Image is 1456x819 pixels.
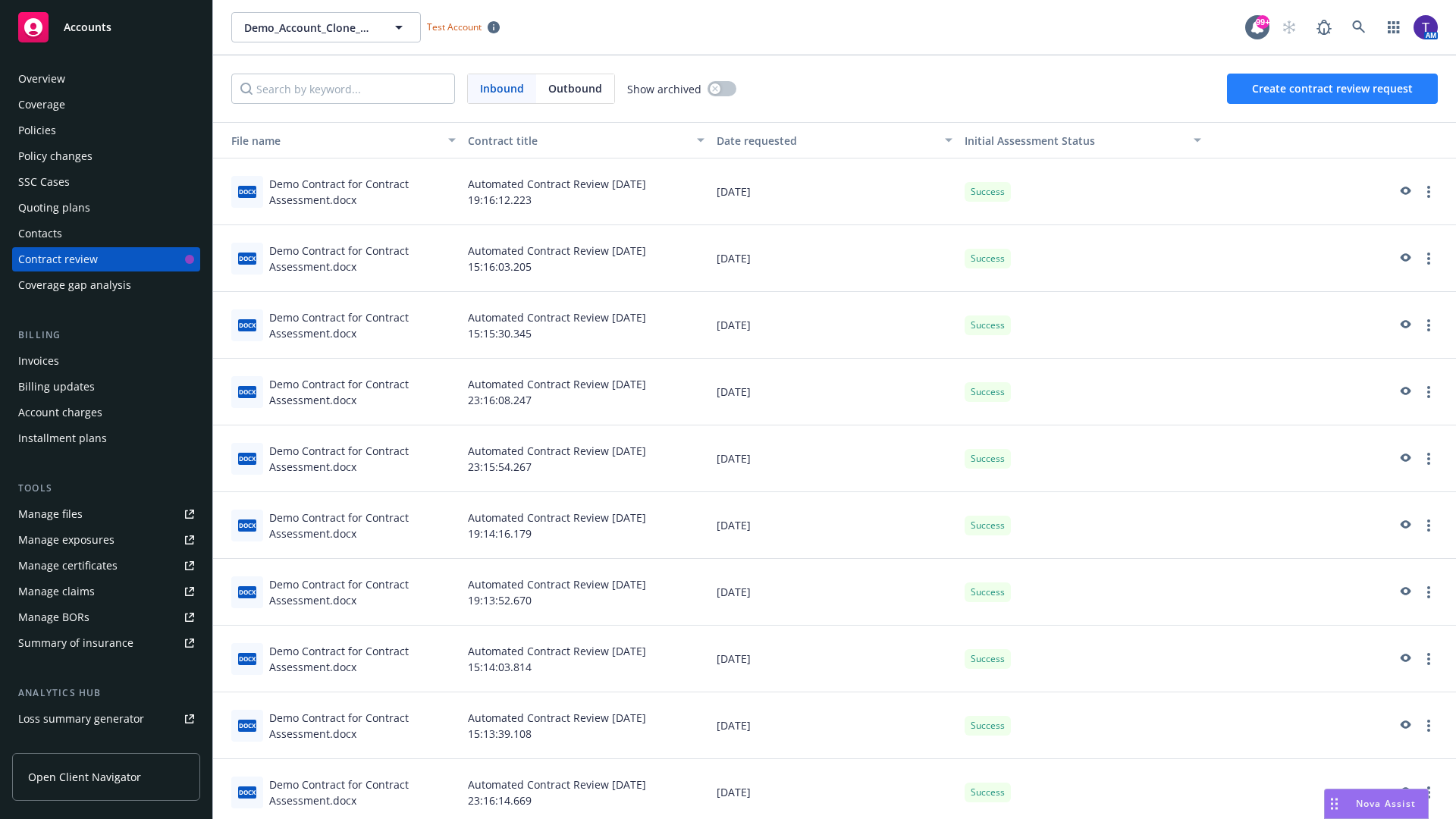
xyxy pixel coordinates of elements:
span: Manage exposures [12,528,200,552]
a: Contacts [12,221,200,246]
span: Nova Assist [1356,797,1416,810]
div: Manage certificates [18,554,118,578]
div: Contract title [468,133,688,149]
div: Demo Contract for Contract Assessment.docx [269,176,456,208]
div: Loss summary generator [18,707,144,731]
span: Success [971,585,1005,599]
div: [DATE] [711,626,959,692]
div: Policy changes [18,144,93,168]
div: Automated Contract Review [DATE] 15:13:39.108 [462,692,711,759]
a: preview [1395,183,1414,201]
span: Accounts [64,21,111,33]
a: more [1420,516,1438,535]
span: docx [238,653,256,664]
div: Coverage [18,93,65,117]
a: more [1420,249,1438,268]
span: Outbound [536,74,614,103]
span: Inbound [480,80,524,96]
div: Billing [12,328,200,343]
div: Demo Contract for Contract Assessment.docx [269,309,456,341]
a: Manage certificates [12,554,200,578]
div: Automated Contract Review [DATE] 15:14:03.814 [462,626,711,692]
a: Account charges [12,400,200,425]
a: preview [1395,450,1414,468]
a: Manage files [12,502,200,526]
button: Contract title [462,122,711,158]
span: Open Client Navigator [28,769,141,785]
span: docx [238,586,256,598]
div: Automated Contract Review [DATE] 23:16:08.247 [462,359,711,425]
div: Manage files [18,502,83,526]
div: Drag to move [1325,789,1344,818]
div: Analytics hub [12,686,200,701]
span: Success [971,786,1005,799]
div: [DATE] [711,359,959,425]
a: more [1420,450,1438,468]
a: Coverage gap analysis [12,273,200,297]
button: Nova Assist [1324,789,1429,819]
span: Show archived [627,81,701,97]
div: Demo Contract for Contract Assessment.docx [269,443,456,475]
a: more [1420,783,1438,802]
span: docx [238,453,256,464]
span: Success [971,719,1005,733]
span: Success [971,318,1005,332]
a: preview [1395,383,1414,401]
div: Automated Contract Review [DATE] 15:15:30.345 [462,292,711,359]
a: more [1420,316,1438,334]
span: docx [238,319,256,331]
div: Manage claims [18,579,95,604]
input: Search by keyword... [231,74,455,104]
a: more [1420,650,1438,668]
div: Demo Contract for Contract Assessment.docx [269,777,456,808]
div: Demo Contract for Contract Assessment.docx [269,510,456,541]
div: Billing updates [18,375,95,399]
div: Demo Contract for Contract Assessment.docx [269,243,456,275]
div: Contacts [18,221,62,246]
a: Search [1344,12,1374,42]
span: Success [971,185,1005,199]
span: docx [238,253,256,264]
div: Toggle SortBy [219,133,439,149]
span: Create contract review request [1252,81,1413,96]
a: Coverage [12,93,200,117]
a: Invoices [12,349,200,373]
a: Loss summary generator [12,707,200,731]
div: Policies [18,118,56,143]
div: [DATE] [711,692,959,759]
span: Initial Assessment Status [965,133,1095,148]
div: Automated Contract Review [DATE] 19:13:52.670 [462,559,711,626]
div: Demo Contract for Contract Assessment.docx [269,376,456,408]
button: Create contract review request [1227,74,1438,104]
div: Overview [18,67,65,91]
span: Success [971,452,1005,466]
div: [DATE] [711,492,959,559]
div: Demo Contract for Contract Assessment.docx [269,576,456,608]
a: preview [1395,249,1414,268]
img: photo [1414,15,1438,39]
div: [DATE] [711,292,959,359]
span: Inbound [468,74,536,103]
span: docx [238,386,256,397]
div: Invoices [18,349,59,373]
a: Manage claims [12,579,200,604]
a: more [1420,383,1438,401]
button: Date requested [711,122,959,158]
span: Test Account [421,19,506,35]
a: preview [1395,583,1414,601]
a: preview [1395,783,1414,802]
span: Success [971,519,1005,532]
span: Outbound [548,80,602,96]
div: Demo Contract for Contract Assessment.docx [269,643,456,675]
span: Success [971,252,1005,265]
a: Policies [12,118,200,143]
div: [DATE] [711,225,959,292]
span: Success [971,652,1005,666]
span: docx [238,720,256,731]
div: Automated Contract Review [DATE] 19:16:12.223 [462,158,711,225]
a: Contract review [12,247,200,271]
a: more [1420,717,1438,735]
div: Contract review [18,247,98,271]
div: Installment plans [18,426,107,450]
button: Demo_Account_Clone_QA_CR_Tests_Demo [231,12,421,42]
